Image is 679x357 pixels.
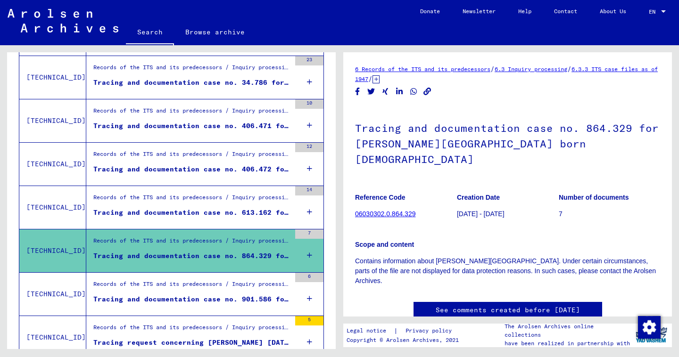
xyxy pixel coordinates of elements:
[93,193,290,206] div: Records of the ITS and its predecessors / Inquiry processing / ITS case files as of 1947 / Reposi...
[295,186,323,195] div: 14
[436,305,580,315] a: See comments created before [DATE]
[93,338,290,348] div: Tracing request concerning [PERSON_NAME] [DATE]
[295,273,323,282] div: 6
[19,56,86,99] td: [TECHNICAL_ID]
[355,210,415,218] a: 06030302.0.864.329
[93,294,290,304] div: Tracing and documentation case no. 901.586 for [PERSON_NAME] born [DEMOGRAPHIC_DATA]
[355,106,660,179] h1: Tracing and documentation case no. 864.329 for [PERSON_NAME][GEOGRAPHIC_DATA] born [DEMOGRAPHIC_D...
[295,143,323,152] div: 12
[355,256,660,286] p: Contains information about [PERSON_NAME][GEOGRAPHIC_DATA]. Under certain circumstances, parts of ...
[93,323,290,336] div: Records of the ITS and its predecessors / Inquiry processing / ITS case files as of 1947 / Deposi...
[353,86,363,97] button: Share on Facebook
[295,99,323,109] div: 10
[559,194,629,201] b: Number of documents
[409,86,419,97] button: Share on WhatsApp
[381,86,390,97] button: Share on Xing
[19,186,86,229] td: [TECHNICAL_ID]
[457,194,500,201] b: Creation Date
[368,74,373,83] span: /
[93,208,290,218] div: Tracing and documentation case no. 613.162 for SKOCIR, [DEMOGRAPHIC_DATA] born [DEMOGRAPHIC_DATA]
[649,8,655,15] mat-select-trigger: EN
[93,251,290,261] div: Tracing and documentation case no. 864.329 for [PERSON_NAME][GEOGRAPHIC_DATA] born [DEMOGRAPHIC_D...
[505,339,631,348] p: have been realized in partnership with
[93,280,290,293] div: Records of the ITS and its predecessors / Inquiry processing / ITS case files as of 1947 / Reposi...
[93,106,290,120] div: Records of the ITS and its predecessors / Inquiry processing / ITS case files as of 1947 / Reposi...
[495,65,567,73] a: 6.3 Inquiry processing
[366,86,376,97] button: Share on Twitter
[398,326,463,336] a: Privacy policy
[422,86,432,97] button: Copy link
[638,316,661,339] img: Zustimmung ändern
[355,194,406,201] b: Reference Code
[93,164,290,174] div: Tracing and documentation case no. 406.472 for [PERSON_NAME] born [DEMOGRAPHIC_DATA] or27.12.1884
[457,209,558,219] p: [DATE] - [DATE]
[634,323,669,347] img: yv_logo.png
[93,121,290,131] div: Tracing and documentation case no. 406.471 for [PERSON_NAME] born [DEMOGRAPHIC_DATA]
[295,56,323,65] div: 23
[490,65,495,73] span: /
[355,65,490,73] a: 6 Records of the ITS and its predecessors
[19,142,86,186] td: [TECHNICAL_ID]
[347,336,463,344] p: Copyright © Arolsen Archives, 2021
[93,150,290,163] div: Records of the ITS and its predecessors / Inquiry processing / ITS case files as of 1947 / Reposi...
[505,322,631,339] p: The Arolsen Archives online collections
[93,63,290,76] div: Records of the ITS and its predecessors / Inquiry processing / ITS case files as of 1947 / Reposi...
[355,241,414,248] b: Scope and content
[174,21,256,43] a: Browse archive
[8,9,118,32] img: Arolsen_neg.svg
[19,272,86,316] td: [TECHNICAL_ID]
[295,229,323,239] div: 7
[567,65,571,73] span: /
[347,326,463,336] div: |
[19,229,86,272] td: [TECHNICAL_ID]
[347,326,394,336] a: Legal notice
[93,78,290,88] div: Tracing and documentation case no. 34.786 for [PERSON_NAME] born [DEMOGRAPHIC_DATA] or05.01.1896
[559,209,660,219] p: 7
[395,86,405,97] button: Share on LinkedIn
[126,21,174,45] a: Search
[93,236,290,250] div: Records of the ITS and its predecessors / Inquiry processing / ITS case files as of 1947 / Reposi...
[19,99,86,142] td: [TECHNICAL_ID]
[295,316,323,325] div: 5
